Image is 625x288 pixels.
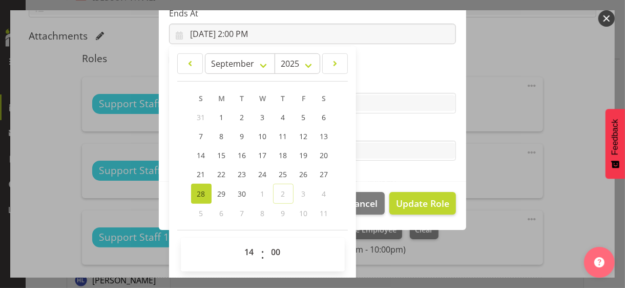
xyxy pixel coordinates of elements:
[191,165,212,184] a: 21
[191,184,212,204] a: 28
[320,131,328,141] span: 13
[218,189,226,199] span: 29
[606,109,625,179] button: Feedback - Show survey
[349,197,378,210] span: Cancel
[302,112,306,122] span: 5
[261,189,265,199] span: 1
[191,146,212,165] a: 14
[238,189,246,199] span: 30
[300,131,308,141] span: 12
[199,93,203,103] span: S
[232,127,253,146] a: 9
[314,127,335,146] a: 13
[279,150,287,160] span: 18
[240,131,244,141] span: 9
[232,146,253,165] a: 16
[273,127,294,146] a: 11
[314,165,335,184] a: 27
[261,242,264,267] span: :
[212,165,232,184] a: 22
[253,146,273,165] a: 17
[279,169,287,179] span: 25
[212,127,232,146] a: 8
[281,189,285,199] span: 2
[261,208,265,218] span: 8
[197,112,205,122] span: 31
[240,93,244,103] span: T
[322,189,326,199] span: 4
[199,131,203,141] span: 7
[259,169,267,179] span: 24
[218,169,226,179] span: 22
[302,189,306,199] span: 3
[314,108,335,127] a: 6
[322,93,326,103] span: S
[220,131,224,141] span: 8
[232,184,253,204] a: 30
[342,192,384,215] button: Cancel
[302,93,305,103] span: F
[279,131,287,141] span: 11
[294,127,314,146] a: 12
[218,150,226,160] span: 15
[294,165,314,184] a: 26
[300,150,308,160] span: 19
[300,169,308,179] span: 26
[273,108,294,127] a: 4
[232,108,253,127] a: 2
[611,119,620,155] span: Feedback
[197,150,205,160] span: 14
[238,150,246,160] span: 16
[259,131,267,141] span: 10
[212,184,232,204] a: 29
[273,146,294,165] a: 18
[253,165,273,184] a: 24
[220,208,224,218] span: 6
[300,208,308,218] span: 10
[396,197,449,210] span: Update Role
[259,93,266,103] span: W
[212,108,232,127] a: 1
[253,127,273,146] a: 10
[240,208,244,218] span: 7
[199,208,203,218] span: 5
[253,108,273,127] a: 3
[294,146,314,165] a: 19
[294,108,314,127] a: 5
[320,169,328,179] span: 27
[232,165,253,184] a: 23
[238,169,246,179] span: 23
[212,146,232,165] a: 15
[322,112,326,122] span: 6
[314,146,335,165] a: 20
[273,165,294,184] a: 25
[169,24,456,44] input: Click to select...
[320,208,328,218] span: 11
[281,93,285,103] span: T
[320,150,328,160] span: 20
[169,7,456,20] label: Ends At
[191,127,212,146] a: 7
[197,169,205,179] span: 21
[218,93,225,103] span: M
[594,257,605,267] img: help-xxl-2.png
[281,112,285,122] span: 4
[220,112,224,122] span: 1
[259,150,267,160] span: 17
[197,189,205,199] span: 28
[389,192,456,215] button: Update Role
[261,112,265,122] span: 3
[281,208,285,218] span: 9
[240,112,244,122] span: 2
